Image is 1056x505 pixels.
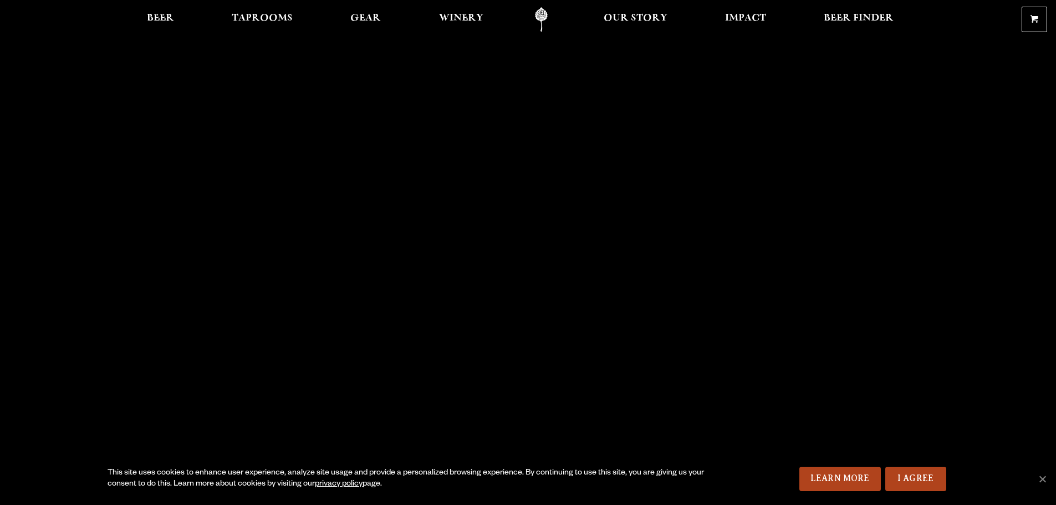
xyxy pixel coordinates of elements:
div: This site uses cookies to enhance user experience, analyze site usage and provide a personalized ... [108,468,708,490]
span: No [1037,473,1048,484]
a: Gear [343,7,388,32]
a: Winery [432,7,491,32]
a: Beer Finder [817,7,901,32]
a: Beer [140,7,181,32]
span: Beer Finder [824,14,894,23]
a: Impact [718,7,773,32]
a: Our Story [596,7,675,32]
a: privacy policy [315,480,363,489]
a: I Agree [885,467,946,491]
span: Our Story [604,14,667,23]
a: Learn More [799,467,881,491]
span: Gear [350,14,381,23]
a: Odell Home [521,7,562,32]
span: Beer [147,14,174,23]
span: Taprooms [232,14,293,23]
a: Taprooms [225,7,300,32]
span: Winery [439,14,483,23]
span: Impact [725,14,766,23]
